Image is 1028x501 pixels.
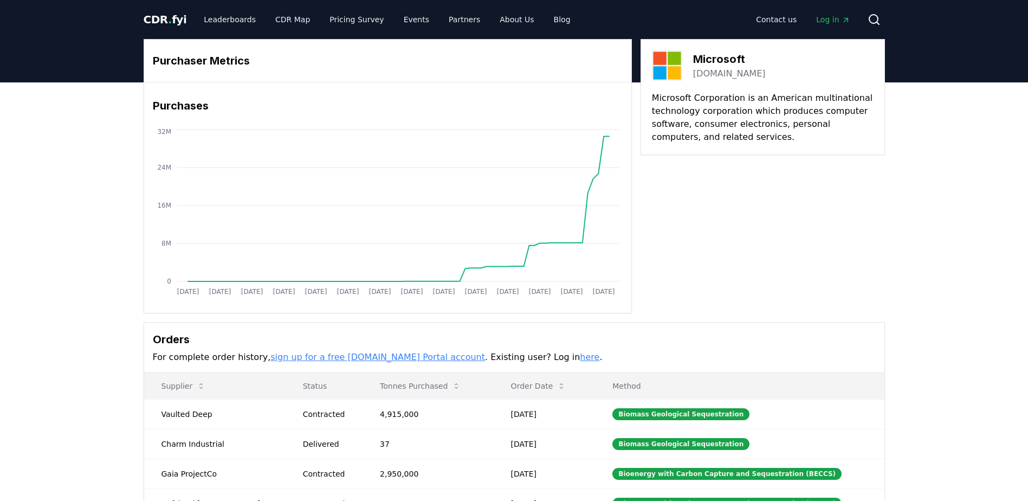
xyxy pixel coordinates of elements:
[747,10,858,29] nav: Main
[144,399,286,429] td: Vaulted Deep
[440,10,489,29] a: Partners
[241,288,263,296] tspan: [DATE]
[153,331,876,348] h3: Orders
[612,468,842,480] div: Bioenergy with Carbon Capture and Sequestration (BECCS)
[693,51,766,67] h3: Microsoft
[371,375,469,397] button: Tonnes Purchased
[528,288,551,296] tspan: [DATE]
[157,164,171,171] tspan: 24M
[494,459,596,489] td: [DATE]
[167,278,171,285] tspan: 0
[693,67,766,80] a: [DOMAIN_NAME]
[432,288,455,296] tspan: [DATE]
[294,381,354,391] p: Status
[612,438,749,450] div: Biomass Geological Sequestration
[502,375,575,397] button: Order Date
[177,288,199,296] tspan: [DATE]
[153,375,215,397] button: Supplier
[747,10,805,29] a: Contact us
[161,240,171,247] tspan: 8M
[560,288,583,296] tspan: [DATE]
[153,53,623,69] h3: Purchaser Metrics
[494,399,596,429] td: [DATE]
[153,351,876,364] p: For complete order history, . Existing user? Log in .
[400,288,423,296] tspan: [DATE]
[273,288,295,296] tspan: [DATE]
[157,202,171,209] tspan: 16M
[580,352,599,362] a: here
[270,352,485,362] a: sign up for a free [DOMAIN_NAME] Portal account
[157,128,171,136] tspan: 32M
[491,10,542,29] a: About Us
[652,92,874,144] p: Microsoft Corporation is an American multinational technology corporation which produces computer...
[337,288,359,296] tspan: [DATE]
[545,10,579,29] a: Blog
[363,459,494,489] td: 2,950,000
[368,288,391,296] tspan: [DATE]
[144,12,187,27] a: CDR.fyi
[496,288,519,296] tspan: [DATE]
[592,288,615,296] tspan: [DATE]
[816,14,850,25] span: Log in
[195,10,579,29] nav: Main
[321,10,392,29] a: Pricing Survey
[303,468,354,479] div: Contracted
[153,98,623,114] h3: Purchases
[144,429,286,459] td: Charm Industrial
[652,50,682,81] img: Microsoft-logo
[612,408,749,420] div: Biomass Geological Sequestration
[144,13,187,26] span: CDR fyi
[303,409,354,420] div: Contracted
[807,10,858,29] a: Log in
[144,459,286,489] td: Gaia ProjectCo
[195,10,264,29] a: Leaderboards
[267,10,319,29] a: CDR Map
[395,10,438,29] a: Events
[305,288,327,296] tspan: [DATE]
[363,399,494,429] td: 4,915,000
[303,439,354,449] div: Delivered
[464,288,487,296] tspan: [DATE]
[604,381,875,391] p: Method
[168,13,172,26] span: .
[363,429,494,459] td: 37
[209,288,231,296] tspan: [DATE]
[494,429,596,459] td: [DATE]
